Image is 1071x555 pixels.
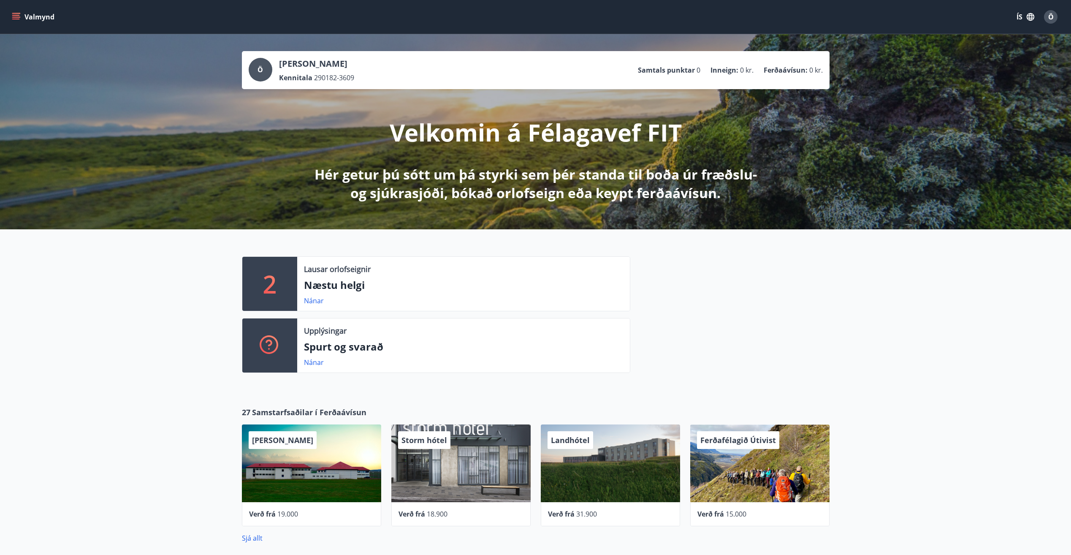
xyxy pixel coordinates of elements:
[258,65,263,74] span: Ö
[697,509,724,519] span: Verð frá
[279,58,354,70] p: [PERSON_NAME]
[401,435,447,445] span: Storm hótel
[1041,7,1061,27] button: Ö
[710,65,738,75] p: Inneign :
[390,116,682,148] p: Velkomin á Félagavef FIT
[277,509,298,519] span: 19.000
[427,509,447,519] span: 18.900
[740,65,754,75] span: 0 kr.
[304,296,324,305] a: Nánar
[304,325,347,336] p: Upplýsingar
[263,268,277,300] p: 2
[279,73,312,82] p: Kennitala
[551,435,590,445] span: Landhótel
[304,264,371,275] p: Lausar orlofseignir
[304,340,623,354] p: Spurt og svarað
[548,509,575,519] span: Verð frá
[1048,12,1054,22] span: Ö
[304,358,324,367] a: Nánar
[764,65,808,75] p: Ferðaávísun :
[304,278,623,292] p: Næstu helgi
[399,509,425,519] span: Verð frá
[809,65,823,75] span: 0 kr.
[576,509,597,519] span: 31.900
[726,509,746,519] span: 15.000
[252,435,313,445] span: [PERSON_NAME]
[313,165,759,202] p: Hér getur þú sótt um þá styrki sem þér standa til boða úr fræðslu- og sjúkrasjóði, bókað orlofsei...
[10,9,58,24] button: menu
[252,407,366,418] span: Samstarfsaðilar í Ferðaávísun
[700,435,776,445] span: Ferðafélagið Útivist
[242,533,263,543] a: Sjá allt
[249,509,276,519] span: Verð frá
[638,65,695,75] p: Samtals punktar
[314,73,354,82] span: 290182-3609
[242,407,250,418] span: 27
[1012,9,1039,24] button: ÍS
[697,65,700,75] span: 0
